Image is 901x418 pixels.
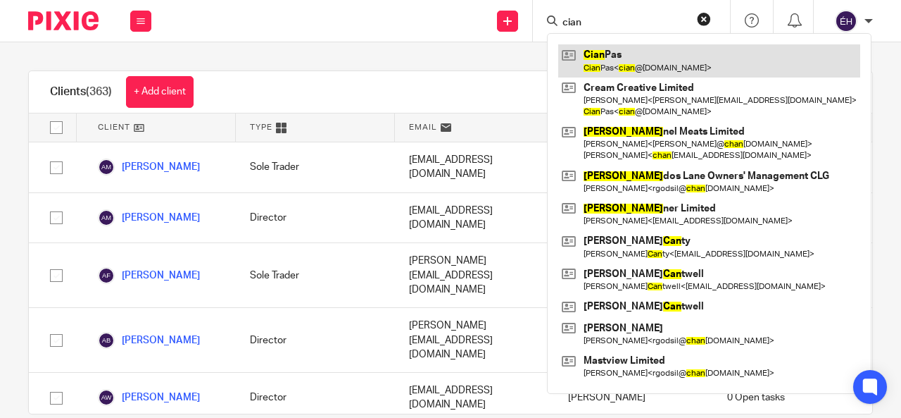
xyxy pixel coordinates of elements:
[98,159,115,176] img: svg%3E
[835,10,857,32] img: svg%3E
[98,389,115,406] img: svg%3E
[98,209,200,226] a: [PERSON_NAME]
[395,142,554,192] div: [EMAIL_ADDRESS][DOMAIN_NAME]
[409,121,437,133] span: Email
[98,209,115,226] img: svg%3E
[98,121,130,133] span: Client
[126,76,194,108] a: + Add client
[98,267,200,284] a: [PERSON_NAME]
[98,332,115,349] img: svg%3E
[50,85,112,99] h1: Clients
[236,243,395,307] div: Sole Trader
[98,159,200,176] a: [PERSON_NAME]
[561,17,688,30] input: Search
[98,389,200,406] a: [PERSON_NAME]
[43,114,70,141] input: Select all
[86,86,112,97] span: (363)
[236,142,395,192] div: Sole Trader
[98,267,115,284] img: svg%3E
[236,308,395,372] div: Director
[395,308,554,372] div: [PERSON_NAME][EMAIL_ADDRESS][DOMAIN_NAME]
[727,391,785,405] span: 0 Open tasks
[395,193,554,243] div: [EMAIL_ADDRESS][DOMAIN_NAME]
[236,193,395,243] div: Director
[28,11,99,30] img: Pixie
[697,12,711,26] button: Clear
[250,121,272,133] span: Type
[395,243,554,307] div: [PERSON_NAME][EMAIL_ADDRESS][DOMAIN_NAME]
[98,332,200,349] a: [PERSON_NAME]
